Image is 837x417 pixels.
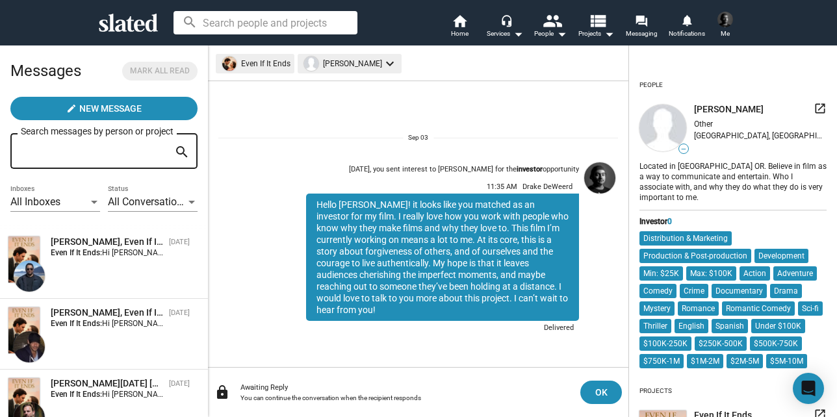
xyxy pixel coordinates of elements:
div: Jason Hill, Even If It Ends [51,236,164,248]
mat-chip: Romance [678,301,719,316]
div: David Fortune, Even If It Ends [51,307,164,319]
div: Open Intercom Messenger [793,373,824,404]
time: [DATE] [169,379,190,388]
mat-icon: create [66,103,77,114]
div: You can continue the conversation when the recipient responds [240,394,570,401]
img: undefined [304,57,318,71]
img: David Fortune [14,331,45,362]
time: [DATE] [169,309,190,317]
mat-chip: Crime [680,284,708,298]
div: People [534,26,567,42]
mat-icon: arrow_drop_down [554,26,569,42]
time: [DATE] [169,238,190,246]
span: Drake DeWeerd [522,183,573,191]
mat-icon: notifications [680,14,693,26]
span: All Conversations [108,196,188,208]
mat-chip: $500K-750K [750,336,802,351]
div: Located in [GEOGRAPHIC_DATA] OR. Believe in film as a way to communicate and entertain. Who I ass... [639,159,827,203]
span: All Inboxes [10,196,60,208]
span: OK [591,381,612,404]
span: 11:35 AM [487,183,517,191]
mat-chip: $1M-2M [687,354,723,368]
span: Mark all read [130,64,190,78]
div: [DATE], you sent interest to [PERSON_NAME] for the opportunity [349,165,579,175]
div: [GEOGRAPHIC_DATA], [GEOGRAPHIC_DATA], [GEOGRAPHIC_DATA] [694,131,827,140]
mat-chip: Thriller [639,319,671,333]
mat-chip: $100K-250K [639,336,691,351]
mat-chip: Distribution & Marketing [639,231,732,246]
span: Home [451,26,469,42]
mat-icon: view_list [588,11,607,30]
div: Projects [639,382,672,400]
mat-icon: search [174,142,190,162]
mat-chip: Romantic Comedy [722,301,795,316]
div: Alan Nadal Piantini, Even If It Ends [51,377,164,390]
button: Projects [573,13,619,42]
mat-chip: English [675,319,708,333]
button: Services [482,13,528,42]
mat-chip: Drama [770,284,802,298]
span: [PERSON_NAME] [694,103,764,116]
mat-icon: home [452,13,467,29]
strong: investor [517,165,543,173]
mat-chip: Comedy [639,284,676,298]
button: Drake DeWeerdMe [710,9,741,43]
mat-icon: people [543,11,561,30]
span: New Message [79,97,142,120]
mat-icon: forum [635,14,647,27]
mat-chip: $250K-500K [695,336,747,351]
button: Mark all read [122,62,198,81]
span: — [679,145,688,153]
input: Search people and projects [174,11,357,34]
mat-icon: headset_mic [500,14,512,26]
h2: Messages [10,55,81,86]
mat-chip: Development [754,249,808,263]
a: Home [437,13,482,42]
mat-chip: Production & Post-production [639,249,751,263]
mat-chip: Min: $25K [639,266,683,281]
strong: Even If It Ends: [51,319,102,328]
img: undefined [639,105,686,151]
img: Jason Hill [14,260,45,292]
div: Delivered [536,321,579,337]
span: Messaging [626,26,658,42]
mat-chip: Documentary [712,284,767,298]
div: People [639,76,663,94]
a: Notifications [664,13,710,42]
div: Awaiting Reply [240,383,570,392]
button: New Message [10,97,198,120]
div: Services [487,26,523,42]
mat-icon: launch [814,102,827,115]
mat-chip: Mystery [639,301,675,316]
span: Projects [578,26,614,42]
mat-chip: [PERSON_NAME] [298,54,402,73]
button: OK [580,381,622,404]
mat-icon: arrow_drop_down [601,26,617,42]
img: Even If It Ends [8,307,40,353]
div: Hello [PERSON_NAME]! it looks like you matched as an investor for my film. I really love how you ... [306,194,579,321]
img: Drake DeWeerd [717,12,733,27]
strong: Even If It Ends: [51,390,102,399]
div: Other [694,120,827,129]
mat-chip: Adventure [773,266,817,281]
mat-chip: Max: $100K [686,266,736,281]
img: Drake DeWeerd [584,162,615,194]
mat-chip: Action [740,266,770,281]
strong: Even If It Ends: [51,248,102,257]
mat-chip: $750K-1M [639,354,684,368]
mat-chip: Sci-fi [798,301,823,316]
mat-chip: $5M-10M [766,354,807,368]
mat-icon: lock [214,385,230,400]
a: Messaging [619,13,664,42]
span: 0 [667,217,672,226]
mat-icon: keyboard_arrow_down [382,56,398,71]
mat-chip: Under $100K [751,319,805,333]
a: Drake DeWeerd [582,160,618,340]
img: Even If It Ends [8,236,40,283]
div: Investor [639,217,827,226]
span: Notifications [669,26,705,42]
mat-chip: Spanish [712,319,748,333]
button: People [528,13,573,42]
mat-chip: $2M-5M [727,354,763,368]
span: Me [721,26,730,42]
